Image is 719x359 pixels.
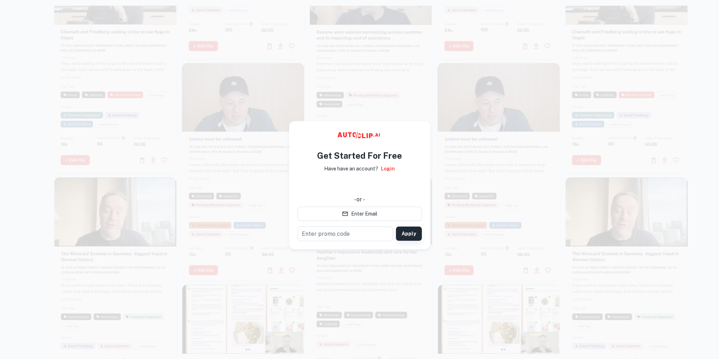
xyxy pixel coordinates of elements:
button: Apply [396,227,422,241]
input: Enter promo code [298,227,393,241]
p: Have have an account? [324,165,378,173]
div: - or - [298,195,422,204]
h4: Get Started For Free [317,149,402,162]
a: Login [381,165,395,173]
button: Enter Email [298,207,422,221]
iframe: “使用 Google 账号登录”按钮 [294,178,425,193]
